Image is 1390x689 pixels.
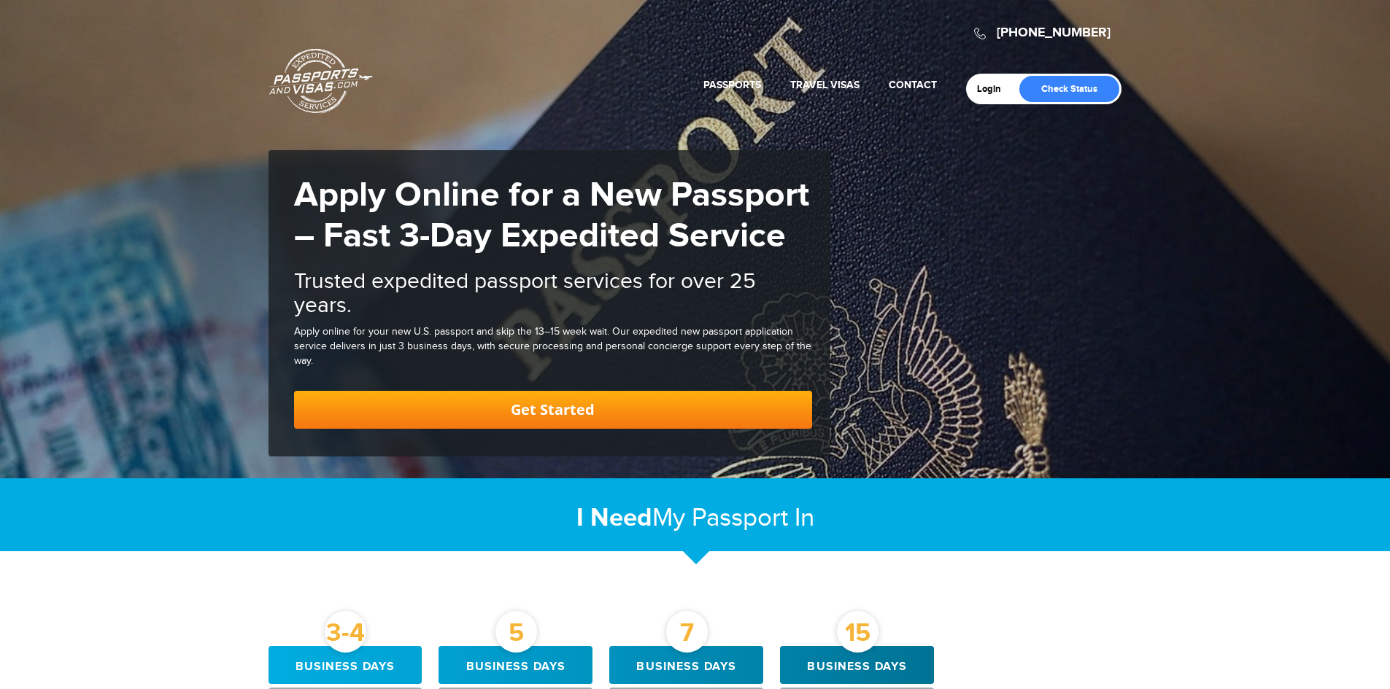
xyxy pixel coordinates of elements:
[576,502,652,534] strong: I Need
[780,646,934,684] div: Business days
[889,79,937,91] a: Contact
[609,646,763,684] div: Business days
[325,611,366,653] div: 3-4
[790,79,860,91] a: Travel Visas
[692,503,814,533] span: Passport In
[1019,76,1119,102] a: Check Status
[269,502,1122,534] h2: My
[837,611,879,653] div: 15
[977,83,1011,95] a: Login
[294,174,809,257] strong: Apply Online for a New Passport – Fast 3-Day Expedited Service
[294,325,812,369] div: Apply online for your new U.S. passport and skip the 13–15 week wait. Our expedited new passport ...
[495,611,537,653] div: 5
[703,79,761,91] a: Passports
[294,270,812,318] h2: Trusted expedited passport services for over 25 years.
[439,646,592,684] div: Business days
[269,646,422,684] div: Business days
[269,48,373,114] a: Passports & [DOMAIN_NAME]
[294,391,812,429] a: Get Started
[666,611,708,653] div: 7
[997,25,1111,41] a: [PHONE_NUMBER]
